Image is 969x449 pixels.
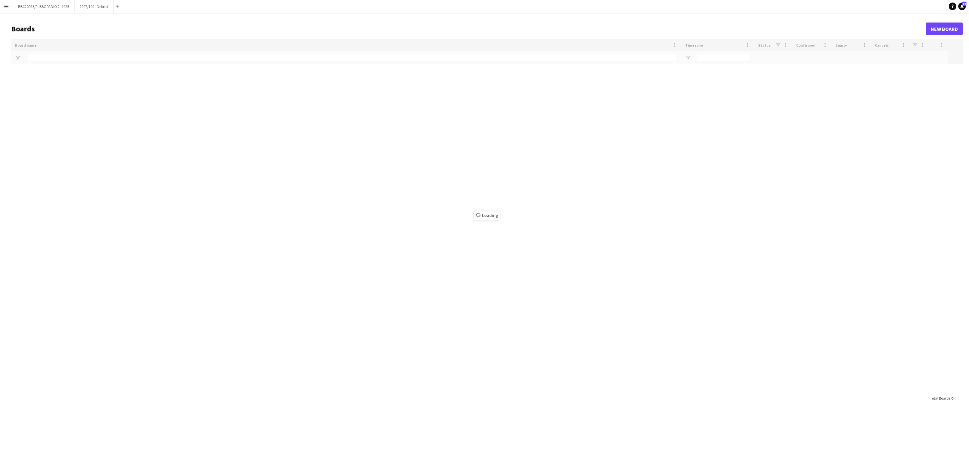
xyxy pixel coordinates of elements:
[930,392,953,404] div: :
[11,24,926,34] h1: Boards
[962,2,966,6] span: 84
[958,3,966,10] a: 84
[474,211,500,220] span: Loading
[930,396,950,400] span: Total Boards
[951,396,953,400] span: 0
[13,0,75,13] button: BBC20925/P- BBC RADIO 2- 2025
[75,0,114,13] button: 2007/100 - Debrief
[926,23,963,35] a: New Board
